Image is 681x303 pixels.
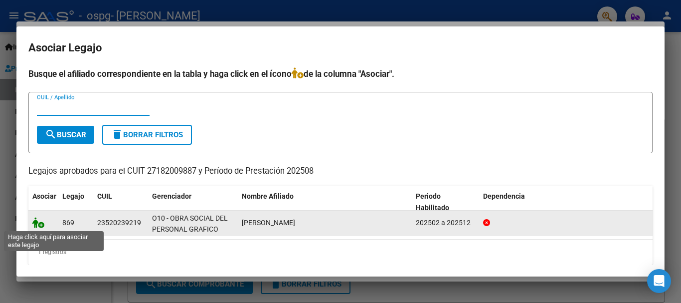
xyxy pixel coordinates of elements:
[242,219,295,227] span: GONZALEZ FRANCESCO SANTINO
[97,217,141,229] div: 23520239219
[62,219,74,227] span: 869
[58,186,93,219] datatable-header-cell: Legajo
[416,217,475,229] div: 202502 a 202512
[242,192,294,200] span: Nombre Afiliado
[152,192,191,200] span: Gerenciador
[62,192,84,200] span: Legajo
[32,192,56,200] span: Asociar
[45,130,86,139] span: Buscar
[647,269,671,293] div: Open Intercom Messenger
[412,186,479,219] datatable-header-cell: Periodo Habilitado
[28,240,653,265] div: 1 registros
[28,165,653,178] p: Legajos aprobados para el CUIT 27182009887 y Período de Prestación 202508
[28,186,58,219] datatable-header-cell: Asociar
[416,192,449,212] span: Periodo Habilitado
[483,192,525,200] span: Dependencia
[152,214,228,234] span: O10 - OBRA SOCIAL DEL PERSONAL GRAFICO
[111,130,183,139] span: Borrar Filtros
[111,128,123,140] mat-icon: delete
[37,126,94,144] button: Buscar
[238,186,412,219] datatable-header-cell: Nombre Afiliado
[479,186,653,219] datatable-header-cell: Dependencia
[102,125,192,145] button: Borrar Filtros
[148,186,238,219] datatable-header-cell: Gerenciador
[28,67,653,80] h4: Busque el afiliado correspondiente en la tabla y haga click en el ícono de la columna "Asociar".
[93,186,148,219] datatable-header-cell: CUIL
[28,38,653,57] h2: Asociar Legajo
[45,128,57,140] mat-icon: search
[97,192,112,200] span: CUIL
